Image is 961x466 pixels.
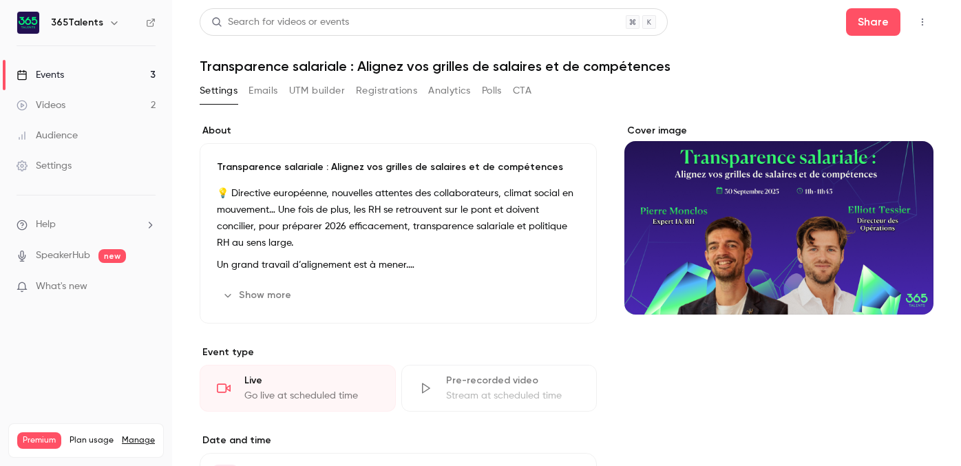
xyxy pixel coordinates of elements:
[249,80,277,102] button: Emails
[217,160,580,174] p: Transparence salariale : Alignez vos grilles de salaires et de compétences
[36,248,90,263] a: SpeakerHub
[356,80,417,102] button: Registrations
[217,185,580,251] p: 💡 Directive européenne, nouvelles attentes des collaborateurs, climat social en mouvement… Une fo...
[217,257,580,273] p: Un grand travail d’alignement est à mener.
[122,435,155,446] a: Manage
[200,346,597,359] p: Event type
[17,68,64,82] div: Events
[200,124,597,138] label: About
[244,389,379,403] div: Go live at scheduled time
[17,129,78,142] div: Audience
[446,374,580,388] div: Pre-recorded video
[17,159,72,173] div: Settings
[17,432,61,449] span: Premium
[17,218,156,232] li: help-dropdown-opener
[513,80,531,102] button: CTA
[139,281,156,293] iframe: Noticeable Trigger
[482,80,502,102] button: Polls
[446,389,580,403] div: Stream at scheduled time
[401,365,598,412] div: Pre-recorded videoStream at scheduled time
[200,80,237,102] button: Settings
[624,124,933,315] section: Cover image
[428,80,471,102] button: Analytics
[200,58,933,74] h1: Transparence salariale : Alignez vos grilles de salaires et de compétences
[51,16,103,30] h6: 365Talents
[36,279,87,294] span: What's new
[217,284,299,306] button: Show more
[98,249,126,263] span: new
[211,15,349,30] div: Search for videos or events
[36,218,56,232] span: Help
[244,374,379,388] div: Live
[17,12,39,34] img: 365Talents
[200,365,396,412] div: LiveGo live at scheduled time
[200,434,597,447] label: Date and time
[846,8,900,36] button: Share
[70,435,114,446] span: Plan usage
[289,80,345,102] button: UTM builder
[624,124,933,138] label: Cover image
[17,98,65,112] div: Videos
